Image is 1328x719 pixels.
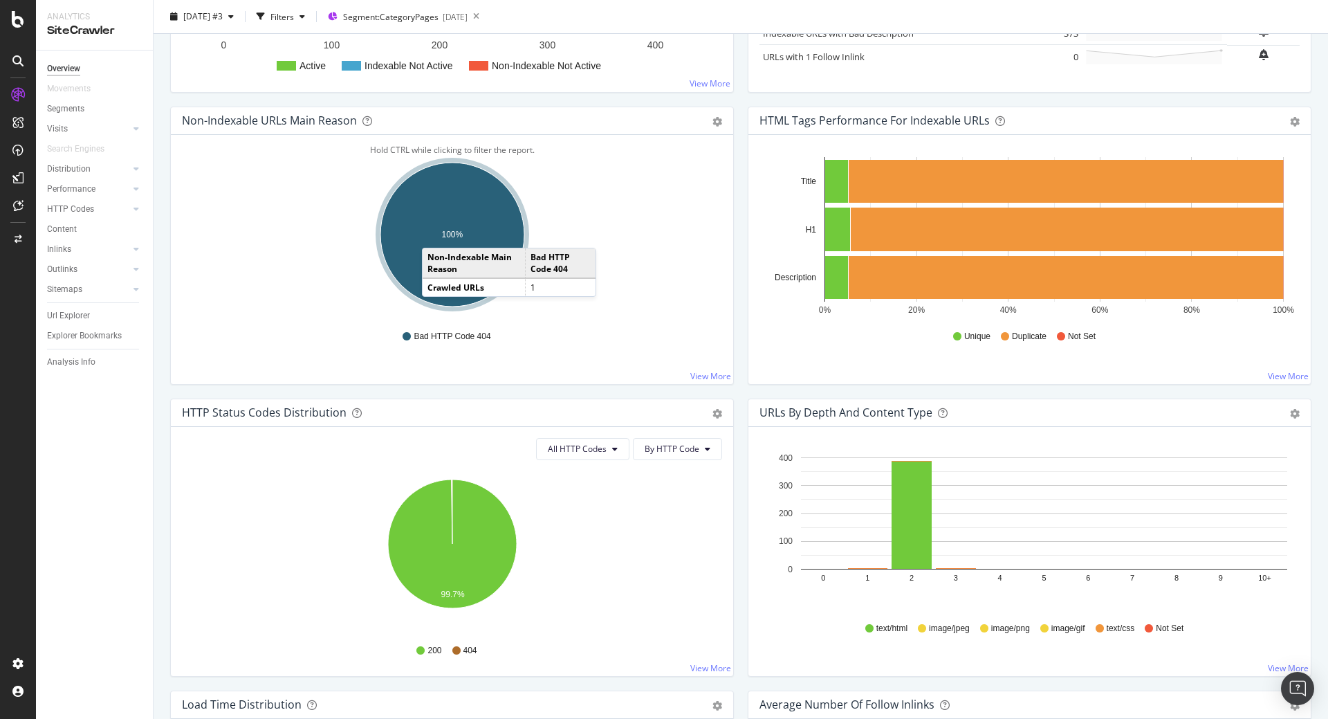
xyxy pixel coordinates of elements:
button: By HTTP Code [633,438,722,460]
a: HTTP Codes [47,202,129,217]
text: 300 [539,39,556,51]
div: gear [1290,409,1300,419]
a: Distribution [47,162,129,176]
div: Filters [270,10,294,22]
text: 100 [324,39,340,51]
button: All HTTP Codes [536,438,629,460]
span: image/jpeg [929,623,970,635]
td: 1 [525,278,596,296]
a: Visits [47,122,129,136]
a: Movements [47,82,104,96]
td: 0 [1026,45,1082,69]
div: Movements [47,82,91,96]
text: 2 [910,574,914,582]
a: Segments [47,102,143,116]
div: Non-Indexable URLs Main Reason [182,113,357,127]
div: Analysis Info [47,355,95,370]
span: image/gif [1051,623,1085,635]
a: View More [1268,662,1309,674]
text: 80% [1183,305,1200,315]
div: gear [712,701,722,711]
a: View More [1268,370,1309,382]
a: Indexable URLs with Bad Description [763,27,914,39]
span: 2025 Oct. 2nd #3 [183,10,223,22]
span: 404 [463,645,477,657]
div: HTML Tags Performance for Indexable URLs [759,113,990,127]
a: Inlinks [47,242,129,257]
text: 100 [779,536,793,546]
div: gear [712,409,722,419]
text: H1 [806,225,817,235]
span: Unique [964,331,990,343]
text: 100% [442,230,463,239]
text: 6 [1086,574,1090,582]
div: A chart. [182,157,722,318]
div: Overview [47,62,80,76]
div: Average Number of Follow Inlinks [759,698,934,711]
a: URLs with 1 Follow Inlink [763,51,865,63]
a: Explorer Bookmarks [47,329,143,343]
div: gear [1290,117,1300,127]
div: Outlinks [47,262,77,277]
div: Search Engines [47,142,104,156]
text: 200 [432,39,448,51]
text: Non-Indexable Not Active [492,60,601,71]
div: gear [712,117,722,127]
a: Analysis Info [47,355,143,370]
div: Load Time Distribution [182,698,302,711]
span: Bad HTTP Code 404 [414,331,490,343]
td: Crawled URLs [423,278,525,296]
text: 20% [908,305,925,315]
div: Segments [47,102,84,116]
button: [DATE] #3 [165,6,239,28]
div: Performance [47,182,95,197]
text: 5 [1042,574,1046,582]
text: 200 [779,509,793,518]
div: Content [47,222,77,237]
a: Performance [47,182,129,197]
span: image/png [991,623,1030,635]
button: Segment:CategoryPages[DATE] [322,6,468,28]
text: 0 [221,39,227,51]
text: 1 [865,574,869,582]
text: 7 [1130,574,1134,582]
div: Explorer Bookmarks [47,329,122,343]
text: 400 [647,39,664,51]
span: text/css [1107,623,1135,635]
a: Url Explorer [47,309,143,323]
text: Title [801,176,817,186]
svg: A chart. [182,471,722,632]
button: Filters [251,6,311,28]
text: 60% [1091,305,1108,315]
text: Indexable Not Active [365,60,453,71]
a: Overview [47,62,143,76]
span: 200 [427,645,441,657]
svg: A chart. [759,449,1300,610]
text: 0 [788,565,793,574]
span: text/html [876,623,907,635]
div: Analytics [47,11,142,23]
span: All HTTP Codes [548,443,607,455]
a: Search Engines [47,142,118,156]
text: 3 [954,574,958,582]
text: 99.7% [441,590,465,599]
text: Active [299,60,326,71]
a: View More [690,662,731,674]
a: Outlinks [47,262,129,277]
text: Description [775,273,816,282]
div: HTTP Codes [47,202,94,217]
span: Not Set [1068,331,1096,343]
div: Visits [47,122,68,136]
text: 9 [1219,574,1223,582]
text: 8 [1174,574,1179,582]
text: 100% [1273,305,1294,315]
div: Url Explorer [47,309,90,323]
div: HTTP Status Codes Distribution [182,406,347,419]
div: SiteCrawler [47,23,142,39]
div: A chart. [759,157,1300,318]
span: Segment: CategoryPages [343,11,439,23]
td: Bad HTTP Code 404 [525,248,596,278]
a: Content [47,222,143,237]
div: [DATE] [443,11,468,23]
